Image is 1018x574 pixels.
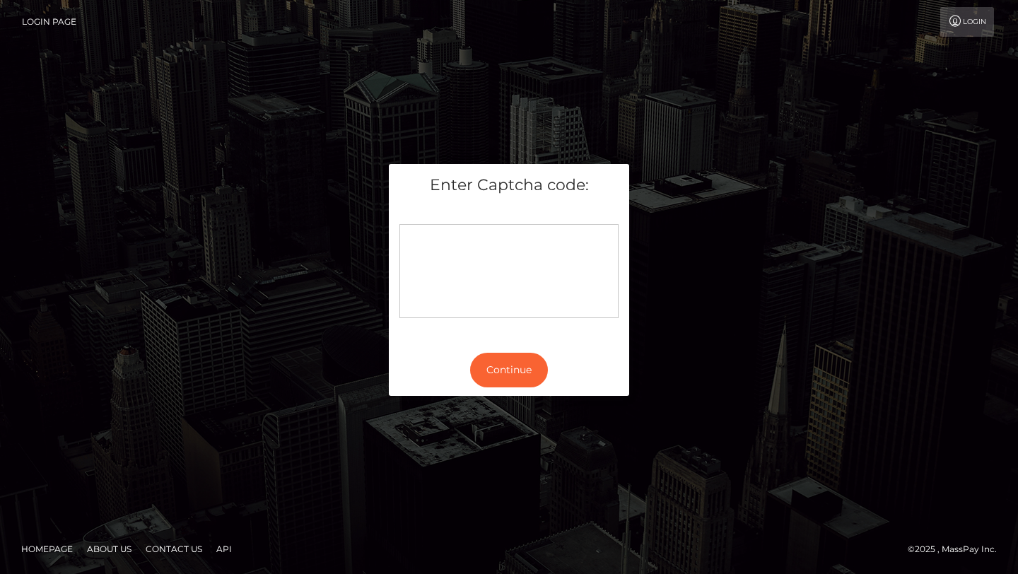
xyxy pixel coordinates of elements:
a: API [211,538,238,560]
div: Captcha widget loading... [399,224,619,318]
a: Homepage [16,538,78,560]
a: Login [940,7,994,37]
a: Contact Us [140,538,208,560]
button: Continue [470,353,548,387]
div: © 2025 , MassPay Inc. [908,541,1007,557]
a: About Us [81,538,137,560]
h5: Enter Captcha code: [399,175,619,197]
a: Login Page [22,7,76,37]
